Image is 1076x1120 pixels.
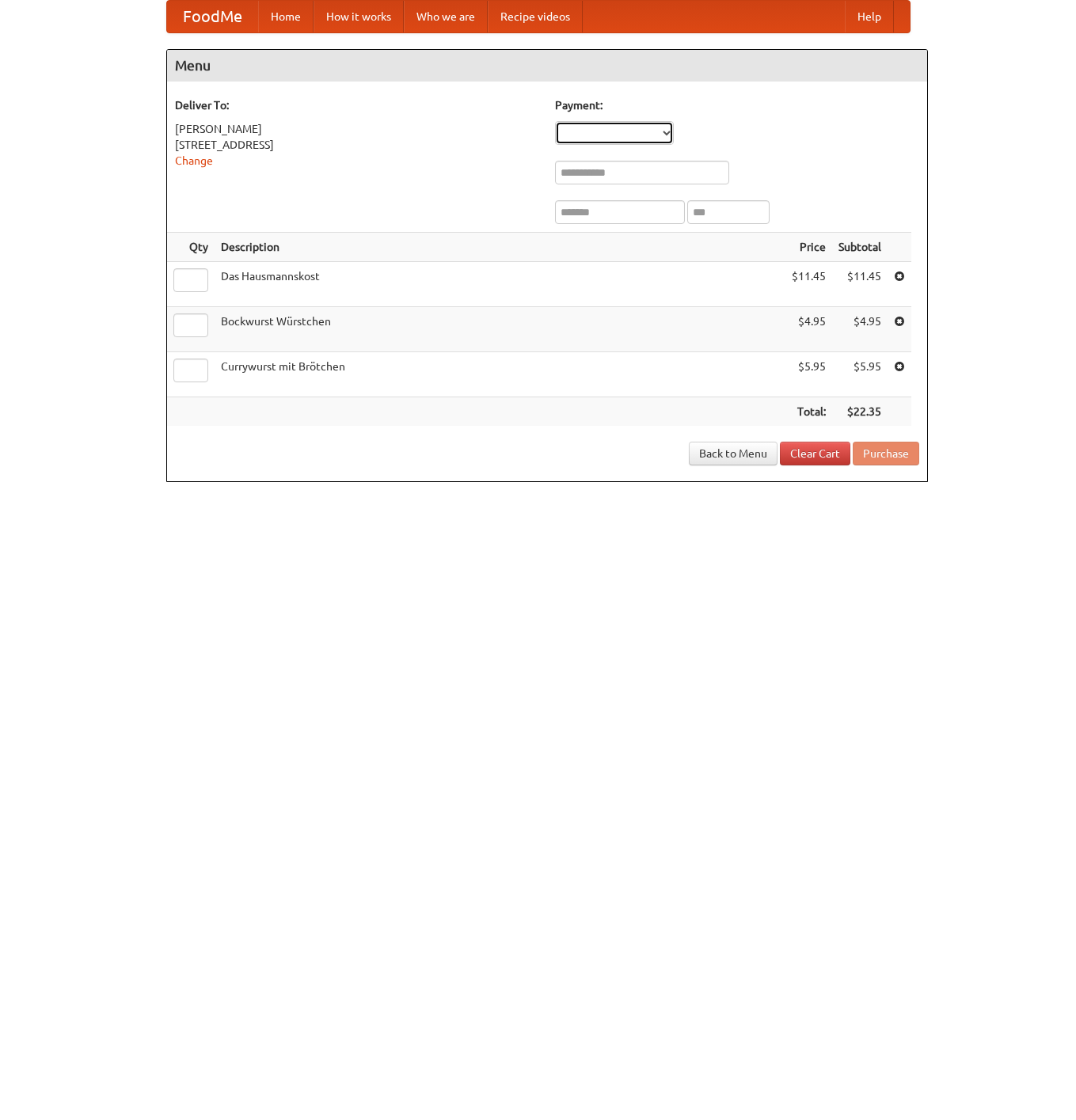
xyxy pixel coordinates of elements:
[215,233,785,262] th: Description
[167,233,215,262] th: Qty
[215,307,785,352] td: Bockwurst Würstchen
[785,397,832,427] th: Total:
[175,137,539,153] div: [STREET_ADDRESS]
[780,442,850,465] a: Clear Cart
[785,307,832,352] td: $4.95
[488,1,583,32] a: Recipe videos
[785,352,832,397] td: $5.95
[845,1,894,32] a: Help
[832,352,888,397] td: $5.95
[215,262,785,307] td: Das Hausmannskost
[832,397,888,427] th: $22.35
[314,1,404,32] a: How it works
[167,1,258,32] a: FoodMe
[832,262,888,307] td: $11.45
[258,1,314,32] a: Home
[785,262,832,307] td: $11.45
[404,1,488,32] a: Who we are
[175,154,213,167] a: Change
[853,442,919,465] button: Purchase
[832,307,888,352] td: $4.95
[832,233,888,262] th: Subtotal
[175,121,539,137] div: [PERSON_NAME]
[175,97,539,113] h5: Deliver To:
[689,442,778,465] a: Back to Menu
[215,352,785,397] td: Currywurst mit Brötchen
[555,97,919,113] h5: Payment:
[785,233,832,262] th: Price
[167,50,927,82] h4: Menu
